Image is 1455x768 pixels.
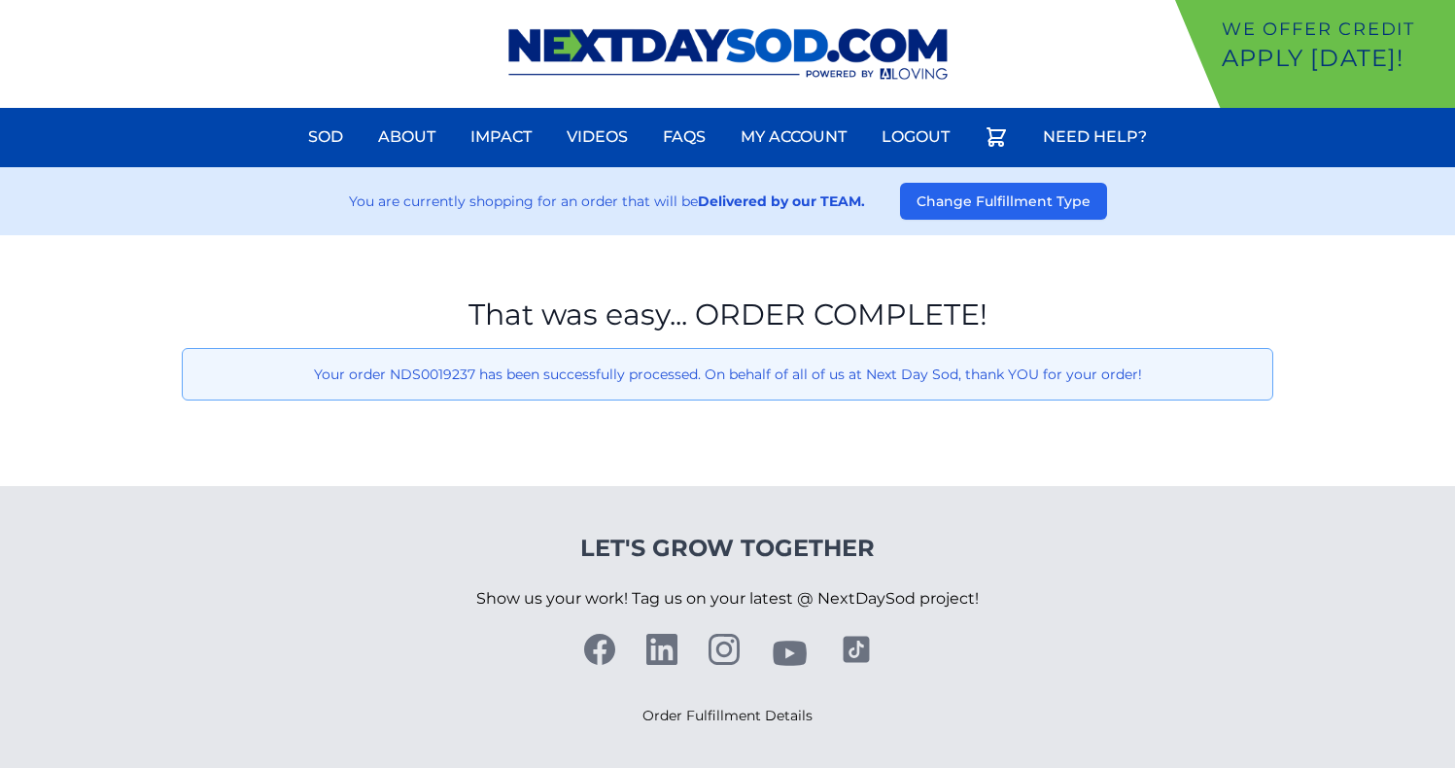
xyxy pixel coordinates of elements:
a: Sod [296,114,355,160]
a: Videos [555,114,640,160]
a: Need Help? [1031,114,1159,160]
p: Show us your work! Tag us on your latest @ NextDaySod project! [476,564,979,634]
h4: Let's Grow Together [476,533,979,564]
p: Your order NDS0019237 has been successfully processed. On behalf of all of us at Next Day Sod, th... [198,365,1257,384]
a: Impact [459,114,543,160]
a: FAQs [651,114,717,160]
a: My Account [729,114,858,160]
strong: Delivered by our TEAM. [698,192,865,210]
p: We offer Credit [1222,16,1447,43]
button: Change Fulfillment Type [900,183,1107,220]
h1: That was easy... ORDER COMPLETE! [182,297,1273,332]
a: Order Fulfillment Details [642,707,813,724]
a: About [366,114,447,160]
p: Apply [DATE]! [1222,43,1447,74]
a: Logout [870,114,961,160]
